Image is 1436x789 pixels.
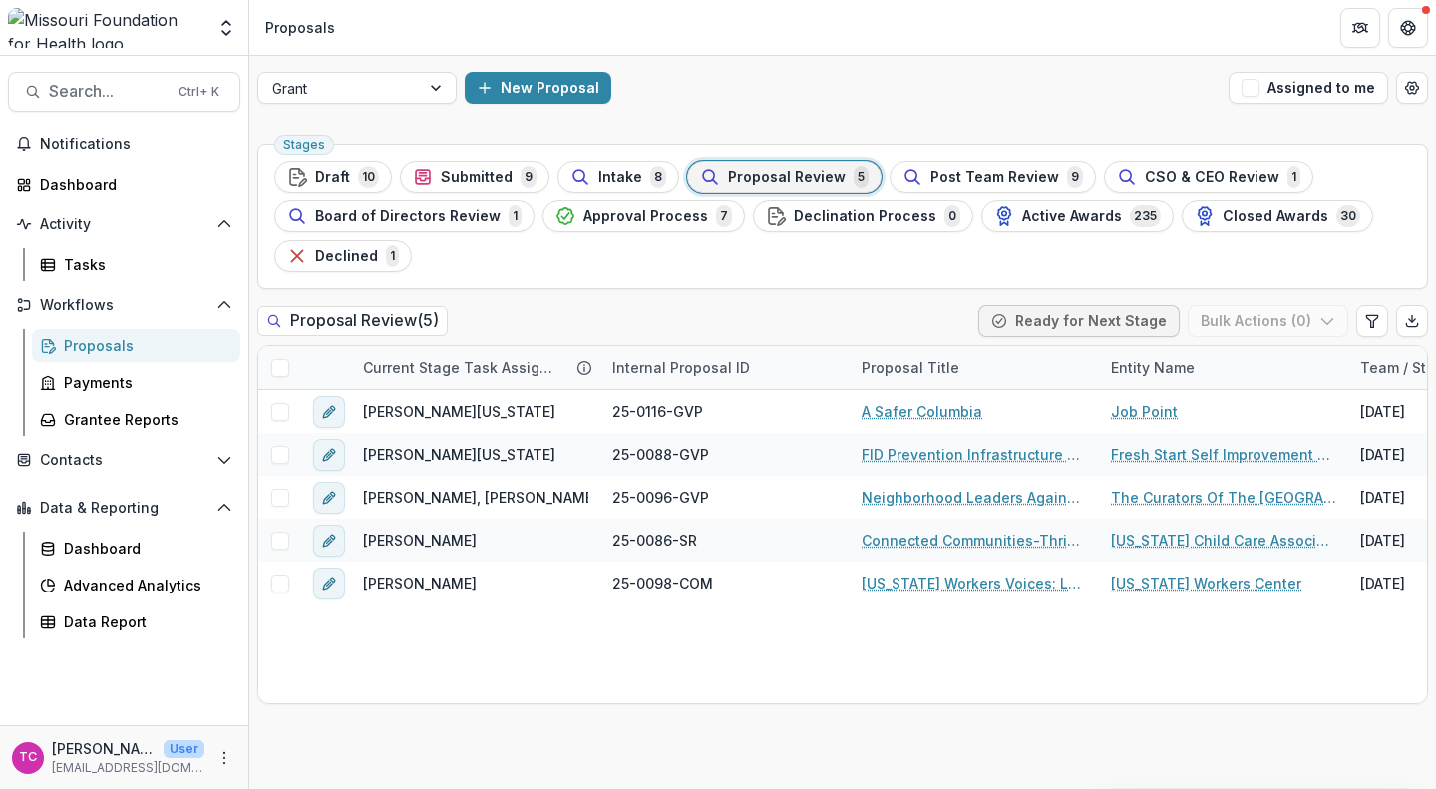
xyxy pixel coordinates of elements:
span: 8 [650,166,666,188]
a: Dashboard [32,532,240,565]
a: Neighborhood Leaders Against Firearm Deaths [862,487,1087,508]
button: Post Team Review9 [890,161,1096,193]
button: More [212,746,236,770]
span: Draft [315,169,350,186]
button: Open Contacts [8,444,240,476]
a: Fresh Start Self Improvement Center Inc. [1111,444,1336,465]
span: Closed Awards [1223,208,1328,225]
button: Closed Awards30 [1182,200,1373,232]
p: [PERSON_NAME] [52,738,156,759]
span: Submitted [441,169,513,186]
span: 25-0088-GVP [612,444,709,465]
button: Notifications [8,128,240,160]
div: Data Report [64,611,224,632]
span: Declined [315,248,378,265]
div: Ctrl + K [175,81,223,103]
a: Connected Communities-Thriving Families [862,530,1087,551]
button: Edit table settings [1356,305,1388,337]
button: Bulk Actions (0) [1188,305,1348,337]
span: Activity [40,216,208,233]
span: [PERSON_NAME][US_STATE] [363,401,555,422]
button: Open entity switcher [212,8,240,48]
p: [EMAIL_ADDRESS][DOMAIN_NAME] [52,759,204,777]
span: 25-0116-GVP [612,401,703,422]
span: 5 [854,166,869,188]
nav: breadcrumb [257,13,343,42]
span: Active Awards [1022,208,1122,225]
a: Payments [32,366,240,399]
div: Proposal Title [850,346,1099,389]
span: 9 [521,166,537,188]
button: Open Activity [8,208,240,240]
div: Entity Name [1099,346,1348,389]
span: [PERSON_NAME] [363,573,477,593]
button: edit [313,482,345,514]
h2: Proposal Review ( 5 ) [257,306,448,335]
a: Data Report [32,605,240,638]
button: Board of Directors Review1 [274,200,535,232]
div: [DATE] [1360,573,1405,593]
div: Internal Proposal ID [600,357,762,378]
span: Approval Process [583,208,708,225]
span: Stages [283,138,325,152]
span: [PERSON_NAME][US_STATE] [363,444,555,465]
div: Proposal Title [850,357,971,378]
span: CSO & CEO Review [1145,169,1279,186]
div: [DATE] [1360,530,1405,551]
span: 10 [358,166,379,188]
a: The Curators Of The [GEOGRAPHIC_DATA][US_STATE] [1111,487,1336,508]
p: User [164,740,204,758]
span: Intake [598,169,642,186]
button: Declination Process0 [753,200,973,232]
button: Proposal Review5 [687,161,882,193]
span: 0 [944,205,960,227]
span: Board of Directors Review [315,208,501,225]
div: Current Stage Task Assignees [351,346,600,389]
button: Assigned to me [1229,72,1388,104]
button: Get Help [1388,8,1428,48]
div: Tasks [64,254,224,275]
button: Declined1 [274,240,412,272]
div: Payments [64,372,224,393]
a: Tasks [32,248,240,281]
span: 25-0086-SR [612,530,697,551]
a: Advanced Analytics [32,569,240,601]
div: Entity Name [1099,357,1207,378]
div: Internal Proposal ID [600,346,850,389]
button: Search... [8,72,240,112]
a: Job Point [1111,401,1178,422]
div: [DATE] [1360,444,1405,465]
button: Open Data & Reporting [8,492,240,524]
span: 30 [1336,205,1360,227]
a: Dashboard [8,168,240,200]
button: Export table data [1396,305,1428,337]
a: Grantee Reports [32,403,240,436]
a: Proposals [32,329,240,362]
span: Workflows [40,297,208,314]
a: FID Prevention Infrastructure and Support Grants [862,444,1087,465]
span: [PERSON_NAME] [363,530,477,551]
span: Search... [49,82,167,101]
a: [US_STATE] Child Care Association [1111,530,1336,551]
span: 1 [1287,166,1300,188]
div: [DATE] [1360,487,1405,508]
button: Open table manager [1396,72,1428,104]
div: Proposals [265,17,335,38]
button: edit [313,439,345,471]
span: [PERSON_NAME], [PERSON_NAME], [PERSON_NAME], [PERSON_NAME], [PERSON_NAME][US_STATE], [PERSON_NAME] [363,487,1164,508]
button: Intake8 [557,161,679,193]
div: [DATE] [1360,401,1405,422]
span: 25-0098-COM [612,573,713,593]
button: Ready for Next Stage [978,305,1180,337]
span: 9 [1067,166,1083,188]
span: Declination Process [794,208,936,225]
span: Data & Reporting [40,500,208,517]
button: Active Awards235 [981,200,1174,232]
button: edit [313,568,345,599]
div: Dashboard [64,538,224,559]
a: [US_STATE] Workers Center [1111,573,1301,593]
div: Grantee Reports [64,409,224,430]
img: Missouri Foundation for Health logo [8,8,204,48]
